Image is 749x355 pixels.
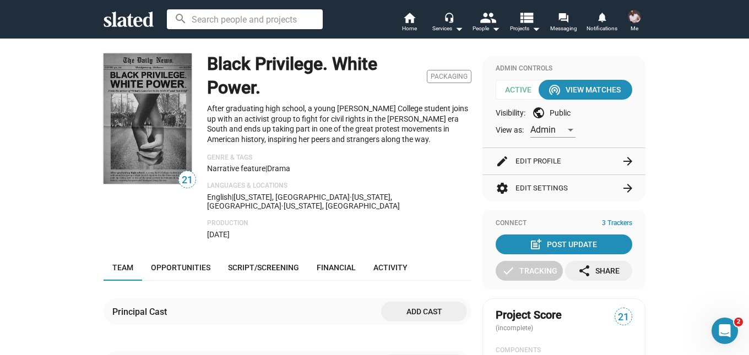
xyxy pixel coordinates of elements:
span: Project Score [496,308,562,323]
mat-icon: arrow_forward [621,155,634,168]
mat-icon: wifi_tethering [548,83,561,96]
span: Drama [267,164,290,173]
mat-icon: notifications [596,12,607,22]
mat-icon: arrow_drop_down [529,22,542,35]
div: Post Update [531,234,597,254]
span: 3 Trackers [602,219,632,228]
span: Financial [317,263,356,272]
span: [DATE] [207,230,230,239]
button: Edit Settings [496,175,632,201]
mat-icon: view_list [518,9,534,25]
button: Tracking [496,261,563,281]
p: After graduating high school, a young [PERSON_NAME] College student joins up with an activist gro... [207,103,471,144]
mat-icon: arrow_drop_down [452,22,465,35]
a: Team [104,254,142,281]
mat-icon: post_add [529,238,542,251]
mat-icon: share [578,264,591,277]
span: Narrative feature [207,164,265,173]
div: Visibility: Public [496,106,632,119]
span: English [207,193,232,201]
button: Projects [506,11,544,35]
p: Production [207,219,471,228]
div: Principal Cast [112,306,171,318]
span: 21 [179,173,196,188]
span: [US_STATE], [GEOGRAPHIC_DATA] [284,201,400,210]
span: Packaging [427,70,471,83]
a: Script/Screening [219,254,308,281]
span: 21 [615,310,632,325]
div: Connect [496,219,632,228]
span: Active [496,80,549,100]
span: [US_STATE], [GEOGRAPHIC_DATA] [207,193,392,210]
span: Add cast [390,302,458,321]
mat-icon: public [532,106,545,119]
span: Team [112,263,133,272]
div: Share [578,261,620,281]
mat-icon: check [502,264,515,277]
img: Black Privilege. White Power. [104,53,192,184]
span: Script/Screening [228,263,299,272]
span: | [232,193,234,201]
a: Home [390,11,428,35]
button: Edit Profile [496,148,632,174]
button: View Matches [539,80,632,100]
input: Search people and projects [167,9,323,29]
span: Messaging [550,22,577,35]
span: · [350,193,352,201]
span: [US_STATE], [GEOGRAPHIC_DATA] [234,193,350,201]
span: Activity [373,263,408,272]
p: Languages & Locations [207,182,471,190]
mat-icon: people [480,9,496,25]
span: (incomplete) [496,324,535,332]
a: Financial [308,254,365,281]
div: People [473,22,500,35]
button: People [467,11,506,35]
mat-icon: arrow_drop_down [489,22,502,35]
div: Services [432,22,463,35]
span: Me [631,22,638,35]
span: View as: [496,125,524,135]
img: Daniel Danielson [628,10,641,23]
span: Admin [530,124,556,135]
h1: Black Privilege. White Power. [207,52,422,99]
p: Genre & Tags [207,154,471,162]
iframe: Intercom live chat [712,318,738,344]
mat-icon: arrow_forward [621,182,634,195]
span: 2 [734,318,743,326]
a: Opportunities [142,254,219,281]
span: Opportunities [151,263,210,272]
a: Activity [365,254,416,281]
span: Notifications [587,22,617,35]
button: Add cast [381,302,467,321]
mat-icon: home [403,11,416,24]
div: COMPONENTS [496,346,632,355]
button: Services [428,11,467,35]
span: · [281,201,284,210]
button: Daniel DanielsonMe [621,8,648,36]
div: View Matches [550,80,621,100]
div: Admin Controls [496,64,632,73]
span: | [265,164,267,173]
a: Notifications [583,11,621,35]
a: Messaging [544,11,583,35]
span: Home [402,22,417,35]
mat-icon: headset_mic [444,12,454,22]
button: Share [565,261,632,281]
button: Post Update [496,234,632,254]
span: Projects [510,22,540,35]
div: Tracking [502,261,557,281]
mat-icon: settings [496,182,509,195]
mat-icon: edit [496,155,509,168]
mat-icon: forum [558,12,568,23]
